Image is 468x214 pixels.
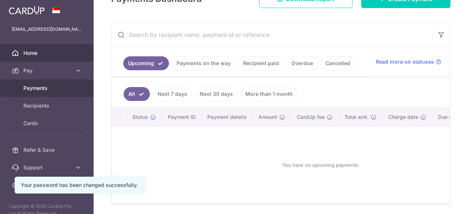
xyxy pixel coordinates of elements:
span: Recipients [23,102,72,109]
a: More than 1 month [241,87,298,101]
span: Refer & Save [23,146,72,154]
input: Search by recipient name, payment id or reference [112,23,433,46]
span: Status [132,113,148,121]
a: Recipient paid [238,56,284,70]
a: All [124,87,150,101]
a: Cancelled [321,56,355,70]
a: Read more on statuses [376,58,441,65]
span: CardUp fee [297,113,325,121]
span: Read more on statuses [376,58,434,65]
th: Payment details [201,108,253,127]
span: Help [16,5,31,12]
p: [EMAIL_ADDRESS][DOMAIN_NAME] [12,26,82,33]
span: Home [23,49,72,57]
a: Overdue [287,56,318,70]
span: Due date [438,113,460,121]
span: Payments [23,85,72,92]
span: Charge date [388,113,418,121]
span: Amount [258,113,277,121]
div: Your password has been changed successfully. [21,181,138,189]
img: CardUp [9,6,45,15]
span: Pay [23,67,72,74]
a: Next 30 days [195,87,238,101]
th: Payment ID [162,108,201,127]
a: Payments on the way [172,56,235,70]
a: Upcoming [123,56,169,70]
span: Total amt. [344,113,369,121]
a: Next 7 days [153,87,192,101]
span: Support [23,164,72,171]
span: Cards [23,120,72,127]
